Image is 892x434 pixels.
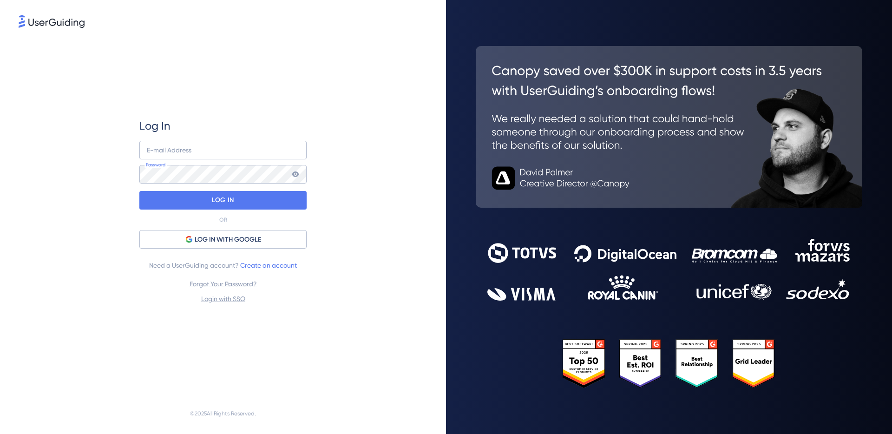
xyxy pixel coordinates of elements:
[149,260,297,271] span: Need a UserGuiding account?
[201,295,245,302] a: Login with SSO
[139,118,171,133] span: Log In
[219,216,227,224] p: OR
[240,262,297,269] a: Create an account
[195,234,261,245] span: LOG IN WITH GOOGLE
[212,193,234,208] p: LOG IN
[190,408,256,419] span: © 2025 All Rights Reserved.
[476,46,862,208] img: 26c0aa7c25a843aed4baddd2b5e0fa68.svg
[563,339,775,388] img: 25303e33045975176eb484905ab012ff.svg
[190,280,257,288] a: Forgot Your Password?
[487,239,851,301] img: 9302ce2ac39453076f5bc0f2f2ca889b.svg
[19,15,85,28] img: 8faab4ba6bc7696a72372aa768b0286c.svg
[139,141,307,159] input: example@company.com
